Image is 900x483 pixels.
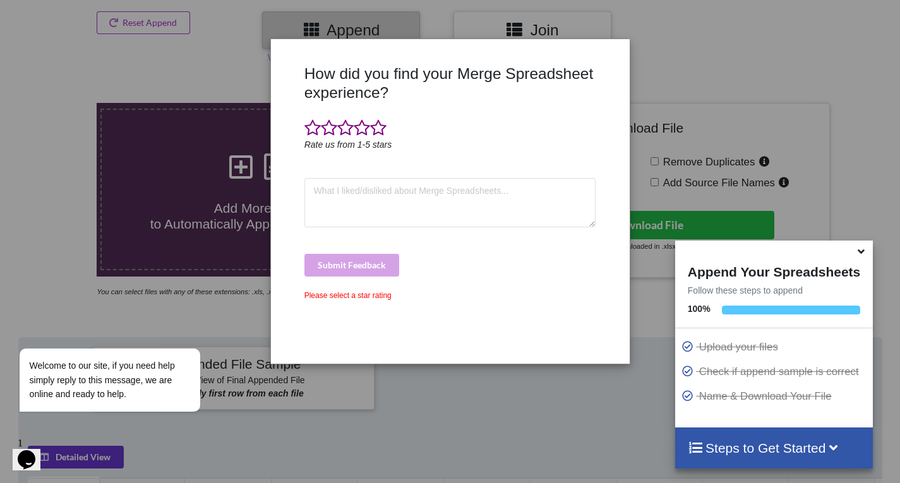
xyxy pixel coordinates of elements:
[675,261,873,280] h4: Append Your Spreadsheets
[675,284,873,297] p: Follow these steps to append
[304,290,596,301] div: Please select a star rating
[304,140,392,150] i: Rate us from 1-5 stars
[681,364,870,379] p: Check if append sample is correct
[681,388,870,404] p: Name & Download Your File
[688,440,860,456] h4: Steps to Get Started
[688,304,711,314] b: 100 %
[681,339,870,355] p: Upload your files
[304,64,596,102] h3: How did you find your Merge Spreadsheet experience?
[13,432,53,470] iframe: chat widget
[13,234,240,426] iframe: chat widget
